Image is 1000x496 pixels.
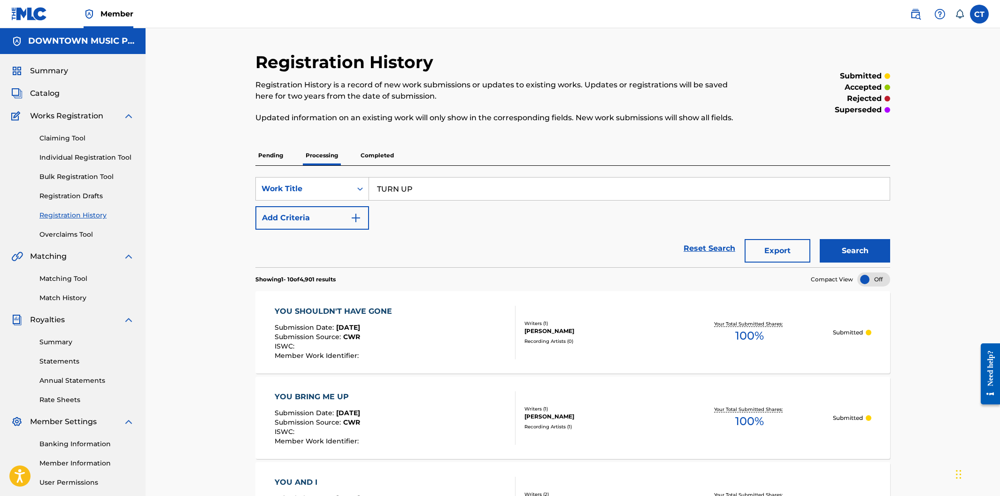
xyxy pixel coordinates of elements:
[524,423,666,430] div: Recording Artists ( 1 )
[524,412,666,421] div: [PERSON_NAME]
[303,146,341,165] p: Processing
[955,9,964,19] div: Notifications
[39,439,134,449] a: Banking Information
[956,460,962,488] div: Drag
[679,238,740,259] a: Reset Search
[845,82,882,93] p: accepted
[714,406,785,413] p: Your Total Submitted Shares:
[11,251,23,262] img: Matching
[974,336,1000,411] iframe: Resource Center
[30,314,65,325] span: Royalties
[358,146,397,165] p: Completed
[840,70,882,82] p: submitted
[953,451,1000,496] iframe: Chat Widget
[28,36,134,46] h5: DOWNTOWN MUSIC PUBLISHING LLC
[714,320,785,327] p: Your Total Submitted Shares:
[255,177,890,267] form: Search Form
[524,338,666,345] div: Recording Artists ( 0 )
[30,251,67,262] span: Matching
[820,239,890,263] button: Search
[255,52,438,73] h2: Registration History
[275,437,361,445] span: Member Work Identifier :
[39,337,134,347] a: Summary
[11,314,23,325] img: Royalties
[11,65,68,77] a: SummarySummary
[30,88,60,99] span: Catalog
[39,478,134,488] a: User Permissions
[39,274,134,284] a: Matching Tool
[11,110,23,122] img: Works Registration
[255,206,369,230] button: Add Criteria
[39,191,134,201] a: Registration Drafts
[255,275,336,284] p: Showing 1 - 10 of 4,901 results
[39,395,134,405] a: Rate Sheets
[906,5,925,23] a: Public Search
[275,409,336,417] span: Submission Date :
[39,172,134,182] a: Bulk Registration Tool
[262,183,346,194] div: Work Title
[84,8,95,20] img: Top Rightsholder
[100,8,133,19] span: Member
[39,356,134,366] a: Statements
[123,110,134,122] img: expand
[11,36,23,47] img: Accounts
[30,110,103,122] span: Works Registration
[275,306,397,317] div: YOU SHOULDN'T HAVE GONE
[934,8,946,20] img: help
[39,153,134,163] a: Individual Registration Tool
[835,104,882,116] p: superseded
[123,416,134,427] img: expand
[255,79,744,102] p: Registration History is a record of new work submissions or updates to existing works. Updates or...
[11,88,60,99] a: CatalogCatalog
[39,230,134,240] a: Overclaims Tool
[11,416,23,427] img: Member Settings
[275,477,361,488] div: YOU AND I
[275,333,343,341] span: Submission Source :
[745,239,810,263] button: Export
[833,328,863,337] p: Submitted
[123,251,134,262] img: expand
[343,333,360,341] span: CWR
[39,210,134,220] a: Registration History
[910,8,921,20] img: search
[11,7,47,21] img: MLC Logo
[336,409,360,417] span: [DATE]
[11,88,23,99] img: Catalog
[39,133,134,143] a: Claiming Tool
[275,391,361,403] div: YOU BRING ME UP
[39,376,134,386] a: Annual Statements
[255,377,890,459] a: YOU BRING ME UPSubmission Date:[DATE]Submission Source:CWRISWC:Member Work Identifier:Writers (1)...
[255,112,744,124] p: Updated information on an existing work will only show in the corresponding fields. New work subm...
[275,351,361,360] span: Member Work Identifier :
[735,413,764,430] span: 100 %
[735,327,764,344] span: 100 %
[275,342,297,350] span: ISWC :
[931,5,949,23] div: Help
[275,427,297,436] span: ISWC :
[30,65,68,77] span: Summary
[524,405,666,412] div: Writers ( 1 )
[336,323,360,332] span: [DATE]
[524,327,666,335] div: [PERSON_NAME]
[255,146,286,165] p: Pending
[524,320,666,327] div: Writers ( 1 )
[11,65,23,77] img: Summary
[847,93,882,104] p: rejected
[123,314,134,325] img: expand
[343,418,360,426] span: CWR
[30,416,97,427] span: Member Settings
[39,458,134,468] a: Member Information
[275,323,336,332] span: Submission Date :
[833,414,863,422] p: Submitted
[970,5,989,23] div: User Menu
[255,291,890,373] a: YOU SHOULDN'T HAVE GONESubmission Date:[DATE]Submission Source:CWRISWC:Member Work Identifier:Wri...
[39,293,134,303] a: Match History
[350,212,362,224] img: 9d2ae6d4665cec9f34b9.svg
[811,275,853,284] span: Compact View
[275,418,343,426] span: Submission Source :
